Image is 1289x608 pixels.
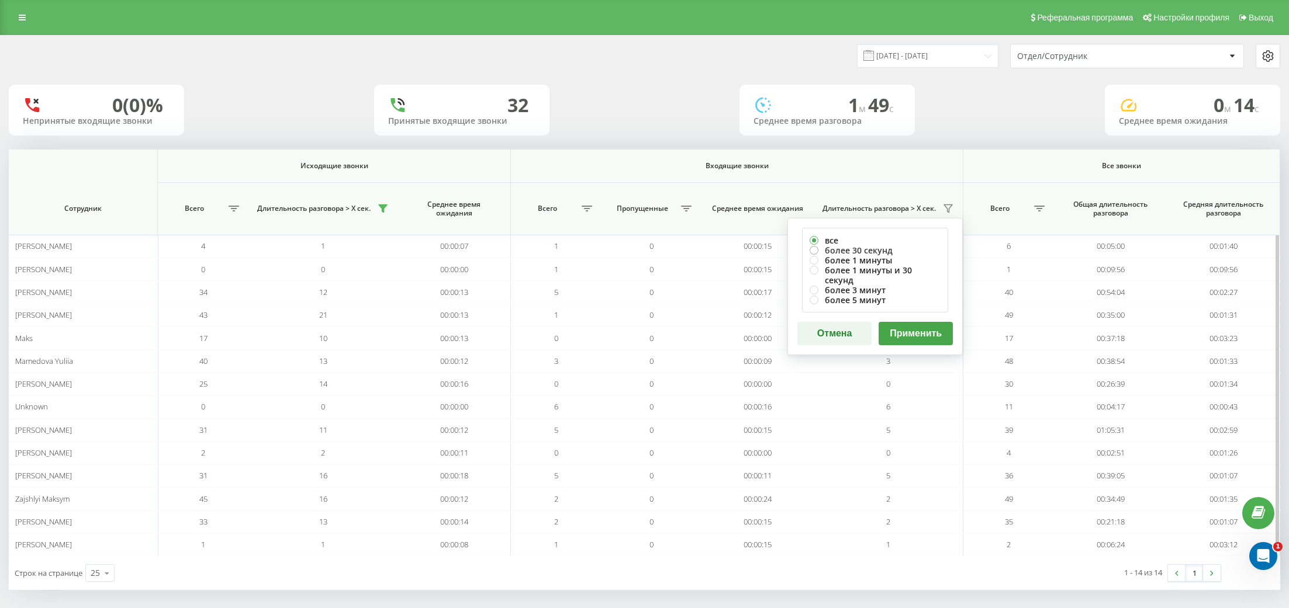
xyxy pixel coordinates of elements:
td: 00:00:12 [398,487,512,510]
span: 5 [886,470,890,481]
span: 13 [319,516,327,527]
td: 00:01:26 [1167,442,1280,464]
span: 0 [321,401,325,412]
td: 00:01:34 [1167,373,1280,395]
span: 31 [199,470,208,481]
span: [PERSON_NAME] [15,447,72,458]
span: 0 [649,494,654,504]
span: Mamedova Yuliia [15,356,73,366]
td: 00:00:12 [398,419,512,442]
span: 43 [199,310,208,320]
span: 40 [199,356,208,366]
span: 0 [649,447,654,458]
label: все [810,235,941,245]
span: 11 [319,425,327,435]
span: 1 [554,241,558,251]
span: 31 [199,425,208,435]
iframe: Intercom live chat [1249,542,1277,570]
span: 39 [1005,425,1013,435]
span: Исходящие звонки [181,161,488,171]
span: 49 [868,92,894,117]
label: более 3 минут [810,285,941,295]
span: Всего [517,204,578,213]
span: 0 [201,401,205,412]
span: м [1224,102,1233,115]
td: 00:39:05 [1054,464,1167,487]
span: 0 [649,264,654,275]
div: Среднее время разговора [754,116,901,126]
td: 00:00:15 [701,533,814,556]
td: 00:00:13 [398,304,512,326]
td: 00:02:59 [1167,419,1280,442]
span: 0 [649,356,654,366]
td: 00:01:40 [1167,235,1280,258]
span: Длительность разговора > Х сек. [820,204,939,213]
label: более 1 минуты и 30 секунд [810,265,941,285]
div: 32 [507,94,528,116]
span: 36 [1005,470,1013,481]
td: 00:00:11 [701,464,814,487]
td: 00:00:15 [701,510,814,533]
span: [PERSON_NAME] [15,516,72,527]
td: 00:35:00 [1054,304,1167,326]
span: [PERSON_NAME] [15,310,72,320]
td: 00:03:12 [1167,533,1280,556]
span: 1 [201,539,205,550]
td: 00:00:13 [398,326,512,349]
span: 1 [554,539,558,550]
span: Среднее время ожидания [712,204,803,213]
td: 00:00:00 [398,258,512,280]
span: 14 [319,378,327,389]
span: 11 [1005,401,1013,412]
div: 0 (0)% [112,94,163,116]
span: 2 [554,494,558,504]
td: 00:03:23 [1167,326,1280,349]
span: 16 [319,494,327,504]
span: 5 [554,470,558,481]
span: 0 [649,470,654,481]
td: 00:00:00 [701,326,814,349]
span: Реферальная программа [1037,13,1133,22]
td: 00:00:00 [701,442,814,464]
span: 2 [201,447,205,458]
span: Общая длительность разговора [1065,200,1156,218]
span: 3 [554,356,558,366]
span: 3 [886,356,890,366]
span: 2 [321,447,325,458]
span: 0 [649,287,654,297]
span: 0 [649,539,654,550]
span: 2 [554,516,558,527]
span: Zajshlyi Maksym [15,494,70,504]
span: 0 [554,333,558,343]
span: 4 [1007,447,1011,458]
span: Сотрудник [22,204,145,213]
span: 6 [554,401,558,412]
span: 0 [886,378,890,389]
span: 5 [886,425,890,435]
span: [PERSON_NAME] [15,425,72,435]
td: 00:01:33 [1167,350,1280,373]
span: Maks [15,333,33,343]
div: Непринятые входящие звонки [23,116,170,126]
td: 01:05:31 [1054,419,1167,442]
div: 1 - 14 из 14 [1124,567,1162,578]
span: 17 [1005,333,1013,343]
div: Среднее время ожидания [1119,116,1266,126]
td: 00:05:00 [1054,235,1167,258]
td: 00:00:09 [701,350,814,373]
td: 00:00:24 [701,487,814,510]
span: Длительность разговора > Х сек. [254,204,374,213]
label: более 5 минут [810,295,941,305]
span: [PERSON_NAME] [15,287,72,297]
span: 0 [1214,92,1233,117]
span: 0 [886,447,890,458]
span: [PERSON_NAME] [15,539,72,550]
td: 00:00:14 [398,510,512,533]
div: Принятые входящие звонки [388,116,535,126]
span: 35 [1005,516,1013,527]
td: 00:04:17 [1054,395,1167,418]
span: 34 [199,287,208,297]
span: м [859,102,868,115]
span: 0 [554,378,558,389]
td: 00:06:24 [1054,533,1167,556]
